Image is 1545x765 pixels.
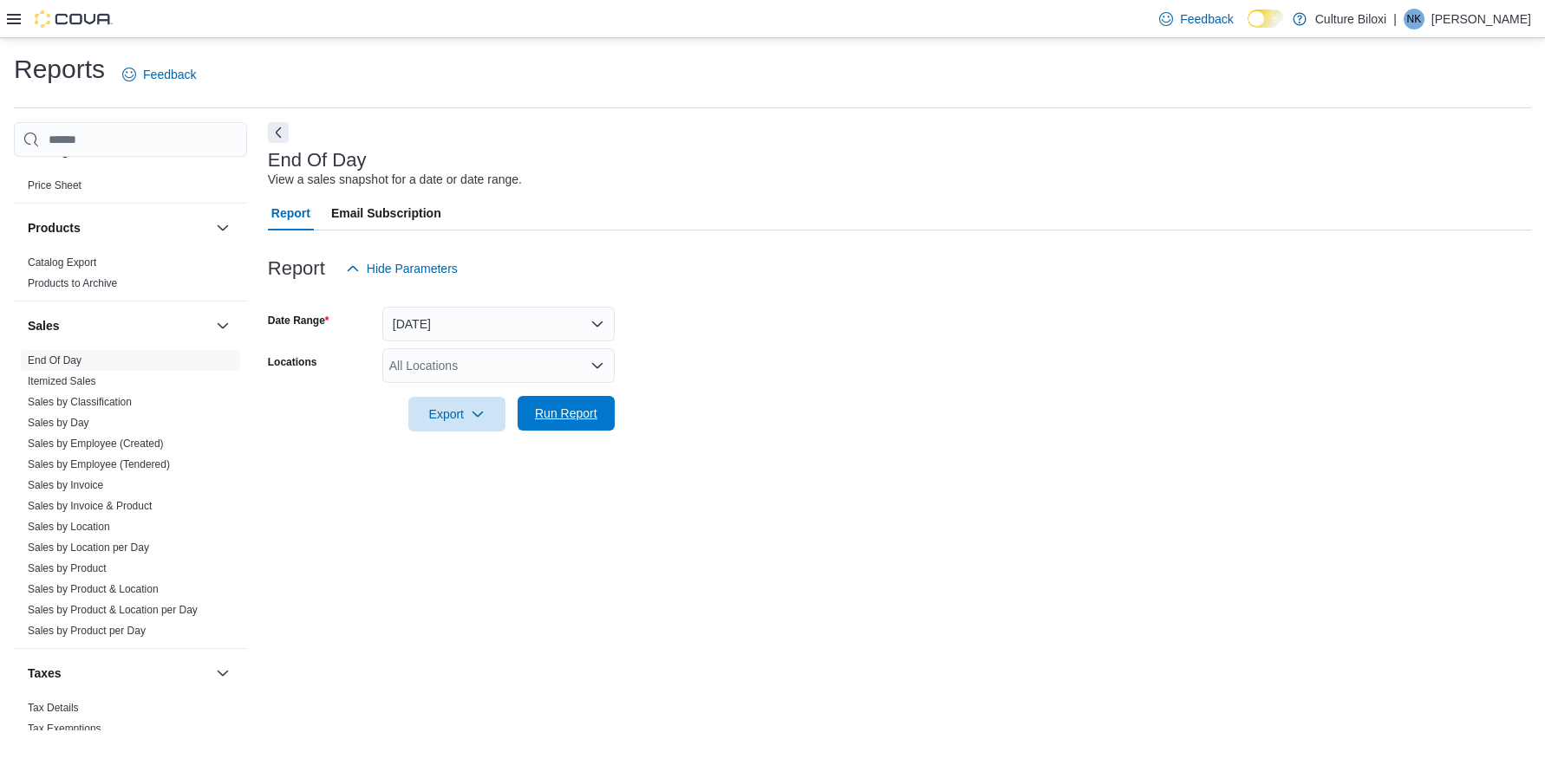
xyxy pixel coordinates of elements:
a: Sales by Employee (Tendered) [28,458,170,470]
h3: End Of Day [268,150,367,171]
span: Sales by Location per Day [28,541,149,554]
h3: Taxes [28,665,62,682]
span: Feedback [1180,10,1233,28]
a: Price Sheet [28,179,81,191]
span: Catalog Export [28,256,96,269]
span: Sales by Invoice [28,478,103,492]
a: Sales by Employee (Created) [28,438,164,450]
button: Export [408,397,505,431]
span: Run Report [535,405,597,422]
button: Open list of options [590,359,604,373]
div: Taxes [14,697,247,746]
span: Sales by Product & Location per Day [28,603,198,617]
a: Sales by Product & Location [28,583,159,595]
span: Sales by Employee (Tendered) [28,457,170,471]
span: Sales by Classification [28,395,132,409]
span: Sales by Product per Day [28,624,146,638]
a: Sales by Product & Location per Day [28,604,198,616]
button: Products [212,217,233,238]
a: Sales by Invoice [28,479,103,491]
a: Sales by Product [28,562,107,574]
span: Hide Parameters [367,260,458,277]
a: Sales by Invoice & Product [28,500,152,512]
button: Taxes [28,665,209,682]
button: [DATE] [382,307,615,341]
div: Products [14,252,247,301]
button: Run Report [518,396,615,431]
div: Sales [14,350,247,648]
span: End Of Day [28,353,81,367]
img: Cova [35,10,113,28]
button: Sales [28,317,209,334]
h1: Reports [14,52,105,87]
a: Sales by Location [28,521,110,533]
div: Nathan King [1404,9,1424,29]
a: Feedback [1152,2,1240,36]
h3: Report [268,258,325,279]
span: Sales by Product [28,561,107,575]
span: Itemized Sales [28,374,96,388]
span: Tax Exemptions [28,722,101,736]
a: Sales by Product per Day [28,625,146,637]
label: Locations [268,355,317,369]
span: Sales by Day [28,416,89,430]
a: Sales by Day [28,417,89,429]
span: Sales by Invoice & Product [28,499,152,513]
h3: Products [28,219,81,237]
div: Pricing [14,175,247,203]
span: Tax Details [28,701,79,715]
a: Tax Details [28,702,79,714]
span: Sales by Location [28,520,110,534]
span: NK [1407,9,1422,29]
a: Sales by Classification [28,396,132,408]
a: Feedback [115,57,203,92]
a: Tax Exemptions [28,723,101,735]
span: Email Subscription [331,196,441,230]
span: Dark Mode [1248,28,1248,29]
span: Export [419,397,495,431]
a: Sales by Location per Day [28,541,149,554]
div: View a sales snapshot for a date or date range. [268,171,522,189]
p: | [1393,9,1397,29]
button: Products [28,219,209,237]
button: Hide Parameters [339,251,465,286]
a: End Of Day [28,354,81,366]
span: Report [271,196,310,230]
label: Date Range [268,314,329,327]
h3: Sales [28,317,60,334]
input: Dark Mode [1248,10,1284,28]
p: [PERSON_NAME] [1431,9,1531,29]
a: Itemized Sales [28,375,96,387]
button: Next [268,122,289,143]
p: Culture Biloxi [1315,9,1386,29]
a: Catalog Export [28,256,96,269]
button: Taxes [212,663,233,684]
a: Products to Archive [28,277,117,289]
span: Sales by Employee (Created) [28,437,164,451]
button: Sales [212,315,233,336]
span: Feedback [143,66,196,83]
